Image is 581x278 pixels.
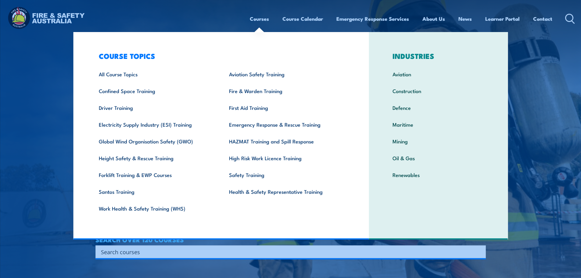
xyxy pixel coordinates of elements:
a: Oil & Gas [383,150,494,166]
button: Search magnifier button [475,247,484,256]
a: Learner Portal [485,11,520,27]
a: Aviation [383,66,494,82]
a: News [458,11,472,27]
a: Health & Safety Representative Training [220,183,350,200]
a: Defence [383,99,494,116]
a: Courses [250,11,269,27]
a: Maritime [383,116,494,133]
h4: SEARCH OVER 120 COURSES [95,236,486,243]
a: Course Calendar [282,11,323,27]
a: Confined Space Training [89,82,220,99]
a: HAZMAT Training and Spill Response [220,133,350,150]
a: Emergency Response & Rescue Training [220,116,350,133]
a: Work Health & Safety Training (WHS) [89,200,220,217]
a: Global Wind Organisation Safety (GWO) [89,133,220,150]
a: Mining [383,133,494,150]
a: Forklift Training & EWP Courses [89,166,220,183]
a: All Course Topics [89,66,220,82]
a: Aviation Safety Training [220,66,350,82]
a: Emergency Response Services [336,11,409,27]
a: Height Safety & Rescue Training [89,150,220,166]
a: Safety Training [220,166,350,183]
h3: INDUSTRIES [383,52,494,60]
a: Renewables [383,166,494,183]
a: First Aid Training [220,99,350,116]
a: Santos Training [89,183,220,200]
h3: COURSE TOPICS [89,52,350,60]
a: Electricity Supply Industry (ESI) Training [89,116,220,133]
a: Fire & Warden Training [220,82,350,99]
a: Driver Training [89,99,220,116]
a: Contact [533,11,552,27]
input: Search input [101,247,472,256]
a: High Risk Work Licence Training [220,150,350,166]
a: About Us [422,11,445,27]
form: Search form [102,247,474,256]
a: Construction [383,82,494,99]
